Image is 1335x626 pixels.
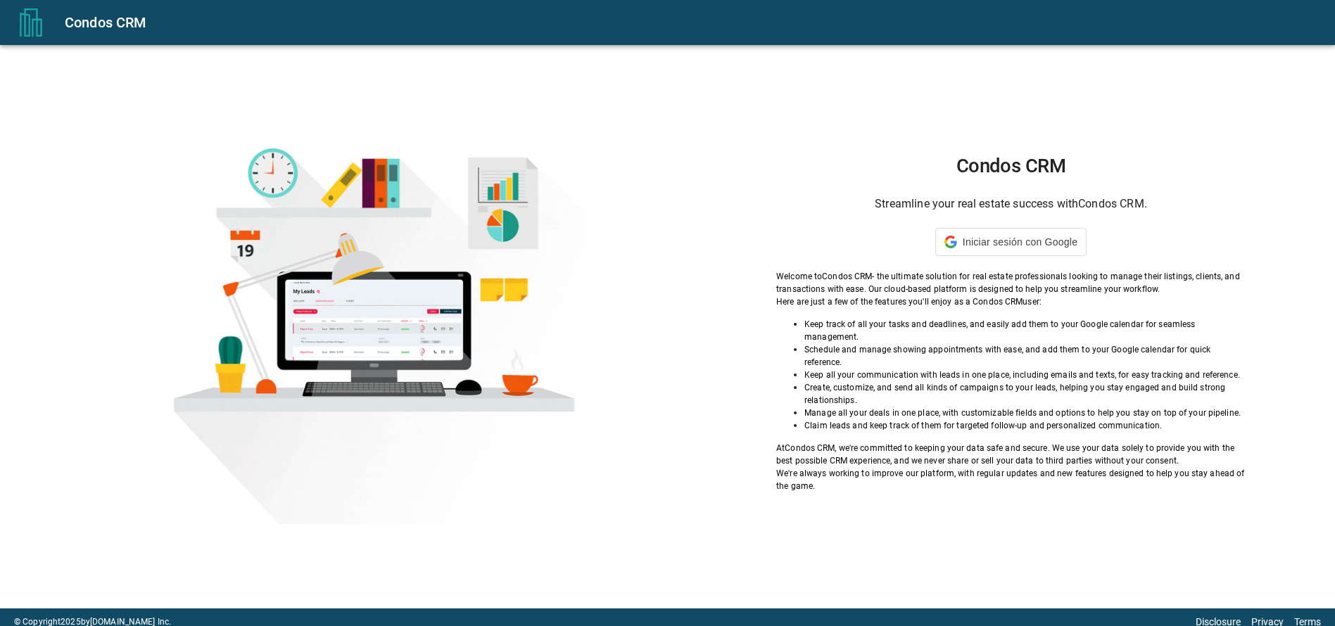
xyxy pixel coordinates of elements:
p: Here are just a few of the features you'll enjoy as a Condos CRM user: [776,295,1246,308]
p: We're always working to improve our platform, with regular updates and new features designed to h... [776,467,1246,492]
p: Claim leads and keep track of them for targeted follow-up and personalized communication. [804,419,1246,432]
p: Keep track of all your tasks and deadlines, and easily add them to your Google calendar for seaml... [804,318,1246,343]
p: Manage all your deals in one place, with customizable fields and options to help you stay on top ... [804,407,1246,419]
p: Keep all your communication with leads in one place, including emails and texts, for easy trackin... [804,369,1246,381]
p: Create, customize, and send all kinds of campaigns to your leads, helping you stay engaged and bu... [804,381,1246,407]
p: Schedule and manage showing appointments with ease, and add them to your Google calendar for quic... [804,343,1246,369]
span: Iniciar sesión con Google [963,236,1077,248]
h6: Streamline your real estate success with Condos CRM . [776,194,1246,214]
p: Welcome to Condos CRM - the ultimate solution for real estate professionals looking to manage the... [776,270,1246,295]
h1: Condos CRM [776,155,1246,177]
div: Iniciar sesión con Google [935,228,1087,256]
div: Condos CRM [65,11,1318,34]
p: At Condos CRM , we're committed to keeping your data safe and secure. We use your data solely to ... [776,442,1246,467]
